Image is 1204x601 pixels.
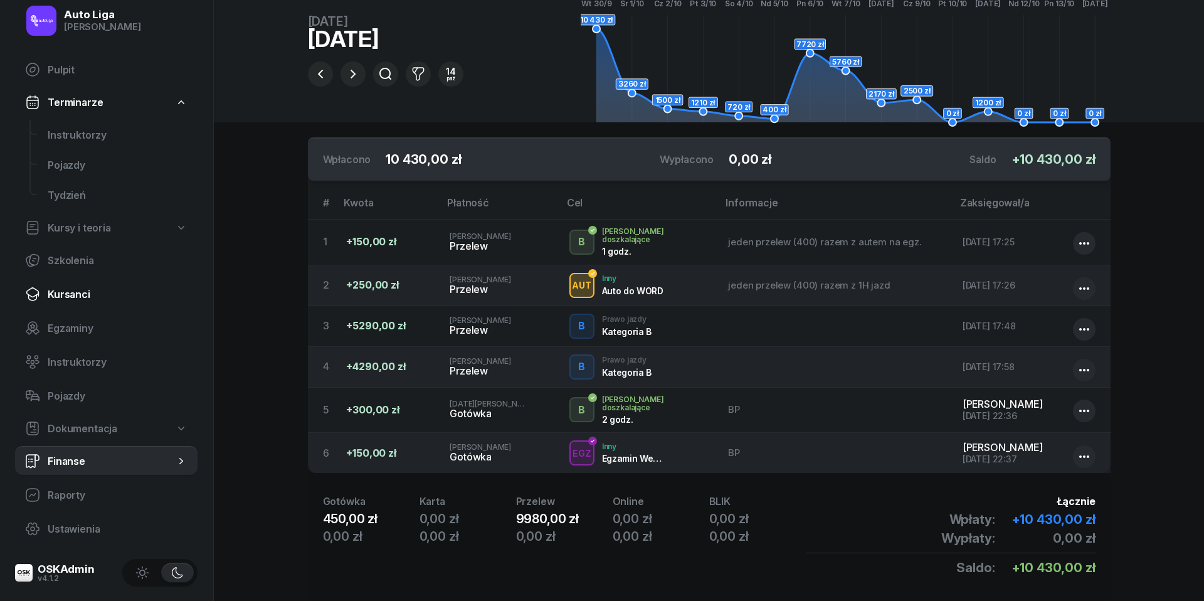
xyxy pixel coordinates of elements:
span: Pojazdy [48,159,187,171]
button: B [569,354,594,380]
div: 2 godz. [602,414,667,425]
div: 6 [323,447,337,459]
a: Raporty [15,480,198,510]
div: jeden przelew (400) razem z autem na egz. [728,236,942,248]
span: Instruktorzy [48,356,187,368]
div: 3 [323,320,337,332]
button: B [569,230,594,255]
div: 0,00 zł [613,510,709,528]
div: BLIK [709,496,806,508]
div: 1 godz. [602,246,667,257]
span: [PERSON_NAME] [450,316,511,325]
span: Wpłaty: [949,511,995,528]
a: Szkolenia [15,245,198,275]
th: Zaksięgował/a [953,196,1111,220]
div: 1 [323,236,337,248]
span: [DATE] 17:58 [963,361,1015,372]
span: [DATE] 17:48 [963,321,1016,331]
div: Auto do WORD [602,285,663,296]
a: Pojazdy [38,150,198,180]
div: v4.1.2 [38,575,95,582]
button: AUT [569,273,594,298]
div: Przelew [450,365,549,377]
div: +150,00 zł [346,236,430,248]
th: # [308,196,337,220]
div: jeden przelew (400) razem z 1H jazd [728,279,942,292]
div: 0,00 zł [323,528,420,545]
div: +250,00 zł [346,279,430,291]
span: [DATE] 17:26 [963,280,1015,290]
div: Przelew [450,284,549,295]
span: + [1011,512,1020,527]
div: +4290,00 zł [346,361,430,373]
span: Tydzień [48,189,187,201]
div: BP [728,447,942,459]
div: Przelew [450,324,549,336]
a: Egzaminy [15,313,198,343]
span: [PERSON_NAME] [450,231,511,241]
div: BP [728,403,942,416]
div: Wypłacono [660,152,714,167]
div: Online [613,496,709,508]
th: Informacje [718,196,952,220]
a: Finanse [15,446,198,476]
div: Wpłacono [323,152,371,167]
a: Instruktorzy [38,120,198,150]
div: 0,00 zł [709,528,806,545]
div: Saldo [969,152,996,167]
div: B [573,358,590,375]
span: Ustawienia [48,523,187,535]
div: Gotówka [450,408,549,420]
div: Kategoria B [602,326,652,337]
div: 450,00 zł [323,510,420,528]
span: Wypłaty: [941,529,995,547]
div: 9980,00 zł [516,510,613,528]
th: Cel [559,196,719,220]
img: logo-xs@2x.png [15,564,33,582]
span: Dokumentacja [48,423,117,435]
div: Egzamin Wewnętrzny [602,453,667,464]
div: Kategoria B [602,367,652,378]
span: Raporty [48,489,187,501]
div: [PERSON_NAME] [64,21,141,33]
span: Saldo: [956,559,995,577]
span: [PERSON_NAME] [963,441,1043,454]
th: Płatność [440,196,559,220]
div: [PERSON_NAME] doszkalające [602,395,709,412]
div: 5 [323,404,337,416]
span: Pulpit [48,64,187,76]
div: Gotówka [450,451,549,463]
div: B [573,402,590,418]
span: [PERSON_NAME] [963,398,1043,410]
div: [DATE] [308,15,463,28]
button: EGZ [569,440,594,465]
div: Przelew [516,496,613,508]
div: paź [446,76,456,81]
div: 14 [446,67,456,76]
span: [PERSON_NAME] [450,442,511,452]
div: Łącznie [806,496,1096,508]
div: Karta [420,496,516,508]
div: 2 [323,279,337,291]
a: Tydzień [38,180,198,210]
div: 0,00 zł [420,510,516,528]
div: Przelew [450,240,549,252]
div: B [573,233,590,250]
span: Pojazdy [48,390,187,402]
span: Kursy i teoria [48,222,111,234]
div: 0,00 zł [709,510,806,528]
a: Instruktorzy [15,347,198,377]
div: B [573,317,590,334]
div: Inny [602,442,667,450]
span: Finanse [48,455,175,467]
th: Kwota [336,196,440,220]
div: Gotówka [323,496,420,508]
a: Terminarze [15,88,198,116]
a: Pojazdy [15,381,198,411]
span: [DATE][PERSON_NAME] [450,399,536,408]
div: Inny [602,274,663,282]
span: Egzaminy [48,322,187,334]
span: Terminarze [48,97,103,109]
a: Kursy i teoria [15,214,198,242]
span: Instruktorzy [48,129,187,141]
